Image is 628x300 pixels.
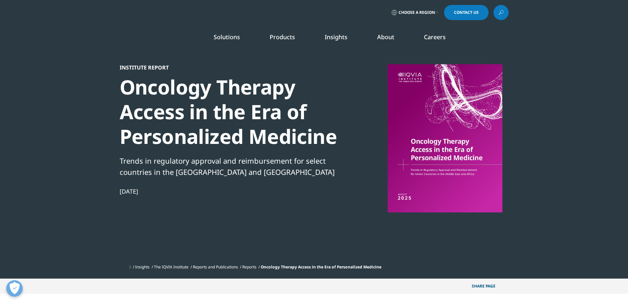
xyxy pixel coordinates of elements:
button: Share PAGEShare PAGE [467,279,509,294]
a: Products [270,33,295,41]
a: Reports and Publications [193,264,238,270]
a: Insights [135,264,150,270]
div: Oncology Therapy Access in the Era of Personalized Medicine [120,75,346,149]
div: Trends in regulatory approval and reimbursement for select countries in the [GEOGRAPHIC_DATA] and... [120,155,346,177]
span: Contact Us [454,11,479,14]
p: Share PAGE [467,279,509,294]
a: About [377,33,394,41]
a: Solutions [214,33,240,41]
a: Contact Us [444,5,489,20]
span: Oncology Therapy Access in the Era of Personalized Medicine [261,264,381,270]
a: The IQVIA Institute [154,264,189,270]
a: Insights [325,33,347,41]
span: Choose a Region [399,10,435,15]
a: Careers [424,33,446,41]
a: Reports [242,264,256,270]
nav: Primary [175,23,509,54]
div: Institute Report [120,64,346,71]
button: Open Preferences [6,280,23,297]
div: [DATE] [120,187,346,195]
